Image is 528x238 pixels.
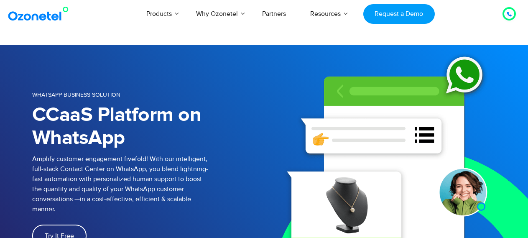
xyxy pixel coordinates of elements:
span: WHATSAPP BUSINESS SOLUTION [32,91,120,98]
a: Request a Demo [363,4,435,24]
h1: CCaaS Platform on WhatsApp [32,104,264,150]
p: Amplify customer engagement fivefold! With our intelligent, full-stack Contact Center on WhatsApp... [32,154,264,214]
